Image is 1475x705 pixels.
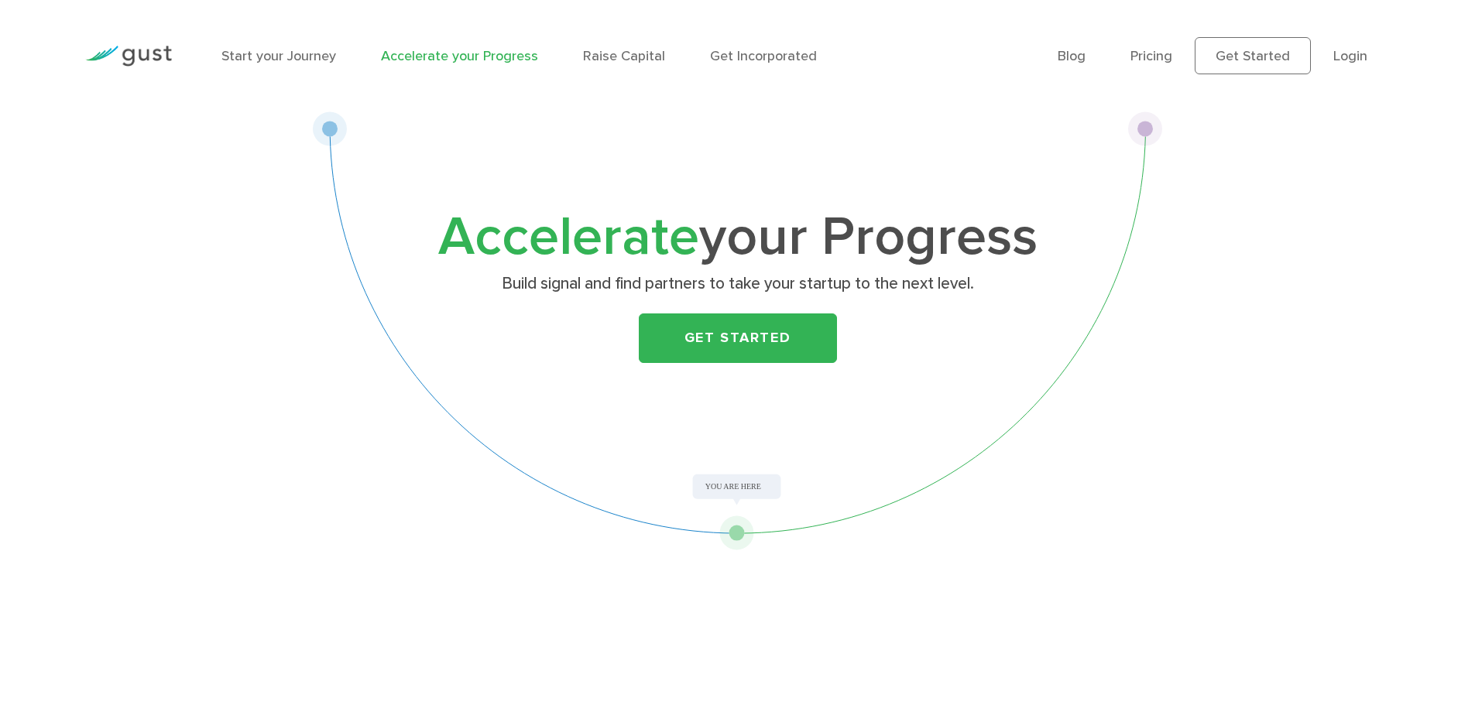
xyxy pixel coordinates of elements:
[85,46,172,67] img: Gust Logo
[432,213,1044,262] h1: your Progress
[1058,48,1086,64] a: Blog
[221,48,336,64] a: Start your Journey
[710,48,817,64] a: Get Incorporated
[381,48,538,64] a: Accelerate your Progress
[438,204,699,269] span: Accelerate
[437,273,1038,295] p: Build signal and find partners to take your startup to the next level.
[1333,48,1367,64] a: Login
[1195,37,1311,74] a: Get Started
[583,48,665,64] a: Raise Capital
[1130,48,1172,64] a: Pricing
[639,313,837,363] a: Get Started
